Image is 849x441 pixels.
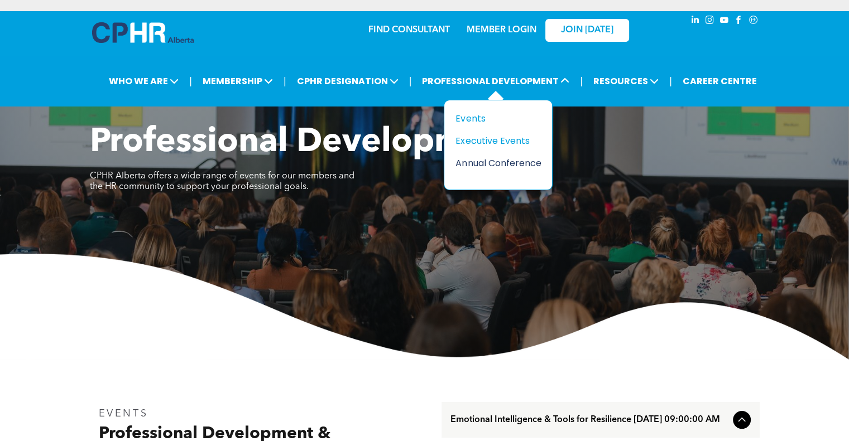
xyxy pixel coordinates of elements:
[455,134,541,148] a: Executive Events
[92,22,194,43] img: A blue and white logo for cp alberta
[455,112,541,125] a: Events
[90,172,354,191] span: CPHR Alberta offers a wide range of events for our members and the HR community to support your p...
[409,70,412,93] li: |
[704,14,716,29] a: instagram
[545,19,629,42] a: JOIN [DATE]
[689,14,702,29] a: linkedin
[419,71,573,91] span: PROFESSIONAL DEVELOPMENT
[199,71,276,91] span: MEMBERSHIP
[99,409,148,419] span: EVENTS
[561,25,613,36] span: JOIN [DATE]
[368,26,450,35] a: FIND CONSULTANT
[590,71,662,91] span: RESOURCES
[450,415,728,425] span: Emotional Intelligence & Tools for Resilience [DATE] 09:00:00 AM
[747,14,760,29] a: Social network
[189,70,192,93] li: |
[455,156,541,170] a: Annual Conference
[580,70,583,93] li: |
[718,14,731,29] a: youtube
[733,14,745,29] a: facebook
[669,70,672,93] li: |
[90,126,518,159] span: Professional Development
[467,26,536,35] a: MEMBER LOGIN
[294,71,402,91] span: CPHR DESIGNATION
[284,70,286,93] li: |
[679,71,760,91] a: CAREER CENTRE
[455,134,533,148] div: Executive Events
[105,71,182,91] span: WHO WE ARE
[455,112,533,125] div: Events
[455,156,533,170] div: Annual Conference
